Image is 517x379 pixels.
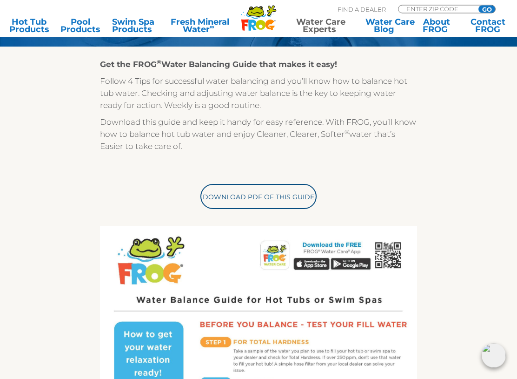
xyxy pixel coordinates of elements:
[60,18,100,33] a: PoolProducts
[157,59,161,66] sup: ®
[417,18,457,33] a: AboutFROG
[100,60,337,69] strong: Get the FROG Water Balancing Guide that makes it easy!
[405,6,468,12] input: Zip Code Form
[112,18,152,33] a: Swim SpaProducts
[365,18,405,33] a: Water CareBlog
[287,18,354,33] a: Water CareExperts
[100,116,417,153] p: Download this guide and keep it handy for easy reference. With FROG, you’ll know how to balance h...
[100,75,417,112] p: Follow 4 Tips for successful water balancing and you’ll know how to balance hot tub water. Checki...
[163,18,237,33] a: Fresh MineralWater∞
[478,6,495,13] input: GO
[468,18,508,33] a: ContactFROG
[338,5,386,14] p: Find A Dealer
[482,344,506,368] img: openIcon
[200,184,317,210] a: Download PDF of this Guide
[345,129,349,136] sup: ®
[9,18,49,33] a: Hot TubProducts
[210,23,214,30] sup: ∞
